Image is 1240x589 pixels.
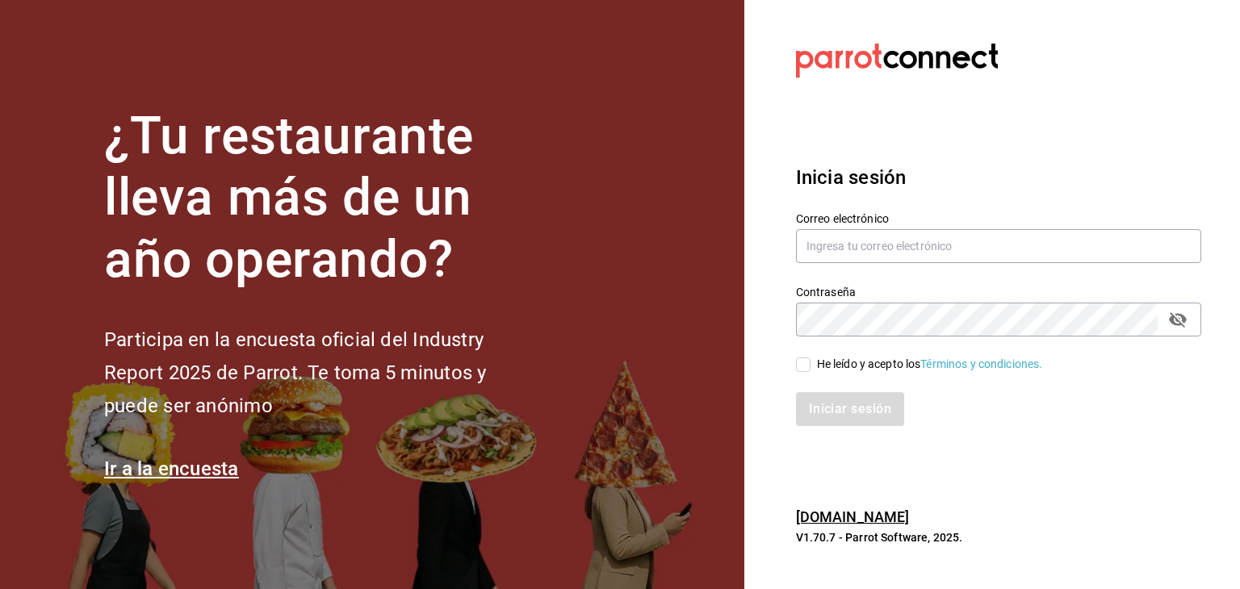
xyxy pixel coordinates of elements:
label: Correo electrónico [796,212,1201,223]
a: Ir a la encuesta [104,457,239,480]
h1: ¿Tu restaurante lleva más de un año operando? [104,106,540,291]
p: V1.70.7 - Parrot Software, 2025. [796,529,1201,545]
h3: Inicia sesión [796,163,1201,192]
div: He leído y acepto los [817,356,1043,373]
a: [DOMAIN_NAME] [796,508,910,525]
label: Contraseña [796,286,1201,297]
h2: Participa en la encuesta oficial del Industry Report 2025 de Parrot. Te toma 5 minutos y puede se... [104,324,540,422]
input: Ingresa tu correo electrónico [796,229,1201,263]
button: passwordField [1164,306,1192,333]
a: Términos y condiciones. [920,357,1042,370]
